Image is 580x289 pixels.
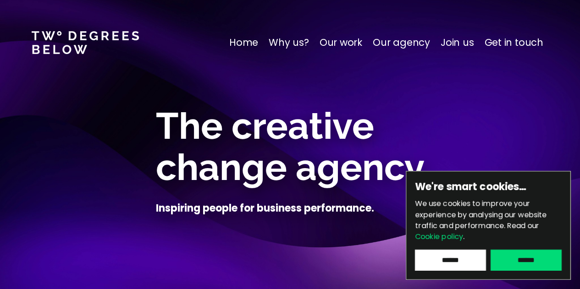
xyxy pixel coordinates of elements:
[415,180,562,194] h6: We're smart cookies…
[156,202,374,215] h4: Inspiring people for business performance.
[485,35,543,50] a: Get in touch
[415,198,562,242] p: We use cookies to improve your experience by analysing our website traffic and performance.
[229,35,258,50] a: Home
[156,104,425,189] span: The creative change agency
[415,231,463,242] a: Cookie policy
[441,35,474,50] a: Join us
[320,35,362,50] a: Our work
[269,35,309,50] a: Why us?
[415,220,539,242] span: Read our .
[373,35,430,50] a: Our agency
